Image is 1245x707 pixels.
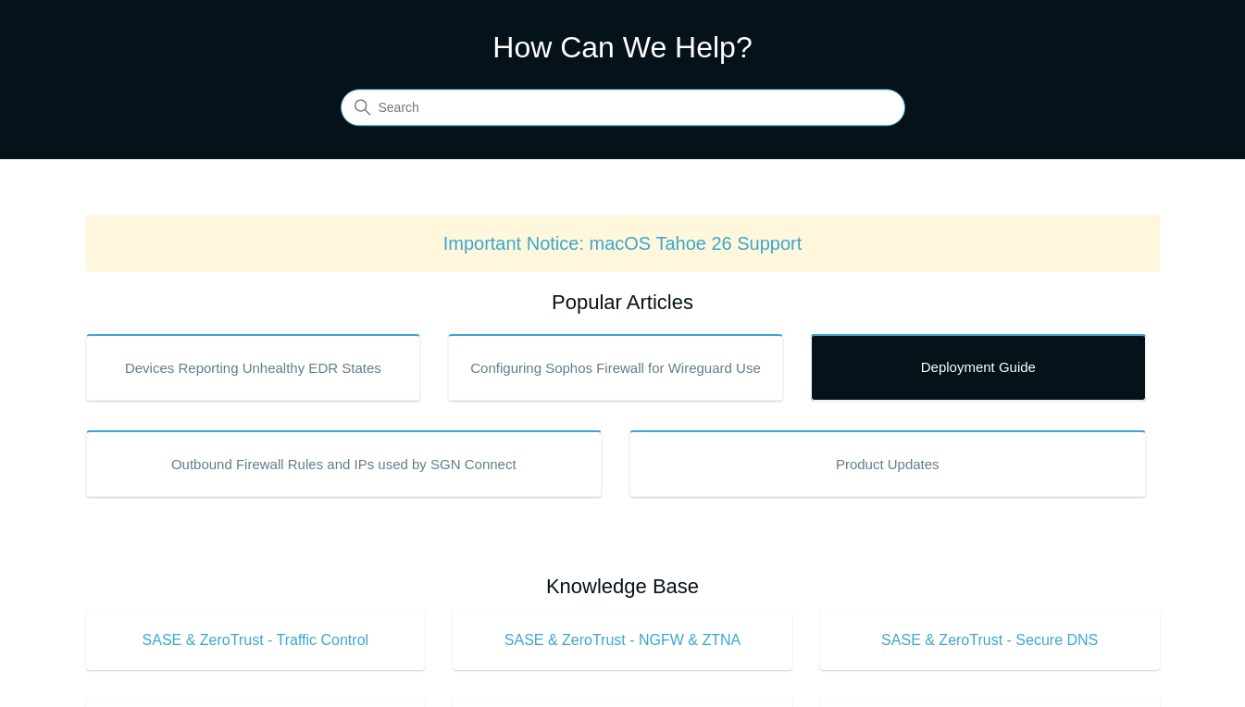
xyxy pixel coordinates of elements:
[811,334,1146,401] a: Deployment Guide
[848,629,1132,651] span: SASE & ZeroTrust - Secure DNS
[341,25,905,69] h1: How Can We Help?
[453,611,792,670] a: SASE & ZeroTrust - NGFW & ZTNA
[86,571,1160,602] h2: Knowledge Base
[86,287,1160,317] h2: Popular Articles
[86,611,426,670] a: SASE & ZeroTrust - Traffic Control
[86,334,421,401] a: Devices Reporting Unhealthy EDR States
[820,611,1160,670] a: SASE & ZeroTrust - Secure DNS
[448,334,783,401] a: Configuring Sophos Firewall for Wireguard Use
[86,430,603,497] a: Outbound Firewall Rules and IPs used by SGN Connect
[443,233,803,254] a: Important Notice: macOS Tahoe 26 Support
[341,90,905,127] input: Search
[480,629,765,651] span: SASE & ZeroTrust - NGFW & ZTNA
[114,629,398,651] span: SASE & ZeroTrust - Traffic Control
[629,430,1146,497] a: Product Updates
